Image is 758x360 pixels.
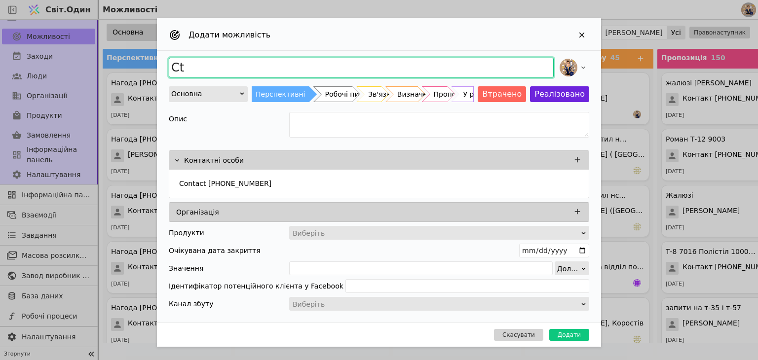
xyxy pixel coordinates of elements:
font: Організація [176,208,219,216]
img: МЧ [560,59,577,76]
font: Виберіть [293,300,325,308]
font: Продукти [169,229,204,237]
font: Скасувати [502,331,535,338]
font: Зв'язалися [368,90,408,98]
input: Ім'я [169,58,554,77]
font: Основна [171,90,202,98]
font: Очікувана дата закриття [169,247,261,254]
font: Визначено потребу [397,90,468,98]
font: У роботі [463,90,493,98]
font: Ідентифікатор потенційного клієнта у Facebook [169,282,343,290]
font: Пропозиція [434,90,475,98]
div: Додати можливість [157,18,601,347]
font: Опис [169,115,187,123]
p: Contact [PHONE_NUMBER] [179,179,271,189]
font: Реалізовано [534,89,585,99]
font: Втрачено [482,89,522,99]
font: Контактні особи [184,156,244,164]
font: Додати [558,331,581,338]
font: Канал збуту [169,300,213,308]
font: Долари США [557,265,604,273]
font: Перспективні [256,90,305,98]
font: Значення [169,264,203,272]
font: Додати можливість [189,30,270,39]
font: Робочі питання (не нагода) [325,90,425,98]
